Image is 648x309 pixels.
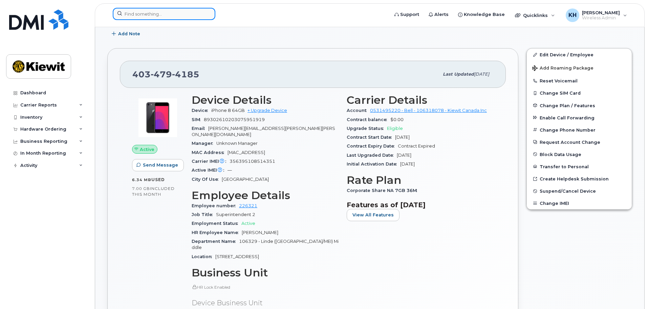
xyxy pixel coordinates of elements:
button: Change IMEI [527,197,632,209]
div: Kyla Habberfield [561,8,632,22]
span: Enable Call Forwarding [540,115,595,120]
span: Contract balance [347,117,390,122]
img: image20231002-3703462-bzhi73.jpeg [137,97,178,138]
span: [MAC_ADDRESS] [228,150,265,155]
span: Support [400,11,419,18]
span: 479 [151,69,172,79]
span: 106329 - Linde ([GEOGRAPHIC_DATA]/MEI) Middle [192,239,339,250]
span: [DATE] [395,135,410,140]
button: Suspend/Cancel Device [527,185,632,197]
span: KH [568,11,577,19]
span: [PERSON_NAME] [242,230,278,235]
span: 7.00 GB [132,186,150,191]
button: Send Message [132,159,184,171]
span: — [228,168,232,173]
span: [PERSON_NAME][EMAIL_ADDRESS][PERSON_NAME][PERSON_NAME][DOMAIN_NAME] [192,126,335,137]
span: 356395108514351 [230,159,275,164]
span: [PERSON_NAME] [582,10,620,15]
span: Last Upgraded Date [347,153,397,158]
span: used [151,177,165,182]
span: 6.34 MB [132,177,151,182]
span: 4185 [172,69,199,79]
span: Add Roaming Package [532,65,593,72]
span: $0.00 [390,117,404,122]
span: Upgrade Status [347,126,387,131]
span: Contract Expiry Date [347,143,398,149]
button: Transfer to Personal [527,160,632,173]
span: HR Employee Name [192,230,242,235]
iframe: Messenger Launcher [619,279,643,304]
button: Add Roaming Package [527,61,632,75]
h3: Rate Plan [347,174,494,186]
span: Employee number [192,203,239,208]
span: Device [192,108,211,113]
input: Find something... [113,8,215,20]
span: 403 [132,69,199,79]
a: Alerts [424,8,453,21]
span: Send Message [143,162,178,168]
span: City Of Use [192,177,222,182]
span: Employment Status [192,221,241,226]
span: Location [192,254,215,259]
a: Create Helpdesk Submission [527,173,632,185]
span: Quicklinks [523,13,548,18]
span: Add Note [118,31,140,37]
span: Superintendent 2 [216,212,255,217]
span: [GEOGRAPHIC_DATA] [222,177,269,182]
h3: Business Unit [192,267,339,279]
span: Last updated [443,72,474,77]
span: included this month [132,186,175,197]
span: Alerts [434,11,449,18]
h3: Carrier Details [347,94,494,106]
button: Request Account Change [527,136,632,148]
a: Edit Device / Employee [527,49,632,61]
span: [STREET_ADDRESS] [215,254,259,259]
button: Reset Voicemail [527,75,632,87]
span: Active [140,146,154,153]
span: [DATE] [400,161,415,167]
span: Contract Expired [398,143,435,149]
h3: Employee Details [192,189,339,201]
span: Job Title [192,212,216,217]
span: Account [347,108,370,113]
span: Suspend/Cancel Device [540,189,596,194]
div: Quicklinks [510,8,560,22]
button: Enable Call Forwarding [527,112,632,124]
span: Corporate Share NA 7GB 36M [347,188,420,193]
a: Knowledge Base [453,8,510,21]
span: Wireless Admin [582,15,620,21]
p: HR Lock Enabled [192,284,339,290]
h3: Device Details [192,94,339,106]
span: View All Features [352,212,394,218]
a: 0531495220 - Bell - 106318078 - Kiewit Canada Inc [370,108,487,113]
button: Change Plan / Features [527,99,632,112]
span: Eligible [387,126,403,131]
a: Support [390,8,424,21]
a: + Upgrade Device [247,108,287,113]
button: Change SIM Card [527,87,632,99]
span: Department Name [192,239,239,244]
span: [DATE] [397,153,411,158]
span: Change Plan / Features [540,103,595,108]
button: Add Note [107,28,146,40]
span: Unknown Manager [216,141,258,146]
a: 226321 [239,203,257,208]
span: Contract Start Date [347,135,395,140]
span: 89302610203075951919 [204,117,265,122]
h3: Features as of [DATE] [347,201,494,209]
span: Manager [192,141,216,146]
span: Initial Activation Date [347,161,400,167]
span: MAC Address [192,150,228,155]
span: Active IMEI [192,168,228,173]
span: iPhone 8 64GB [211,108,245,113]
span: SIM [192,117,204,122]
span: Active [241,221,255,226]
span: Knowledge Base [464,11,505,18]
span: Carrier IMEI [192,159,230,164]
span: [DATE] [474,72,489,77]
button: Block Data Usage [527,148,632,160]
span: Email [192,126,208,131]
p: Device Business Unit [192,298,339,308]
button: Change Phone Number [527,124,632,136]
button: View All Features [347,209,399,221]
